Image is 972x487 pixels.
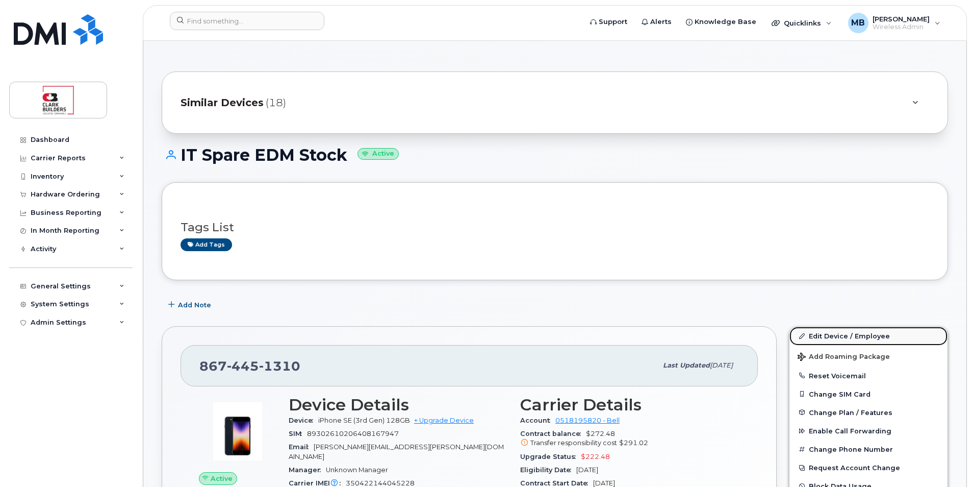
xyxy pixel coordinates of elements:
[789,440,948,458] button: Change Phone Number
[181,238,232,251] a: Add tags
[928,443,964,479] iframe: Messenger Launcher
[178,300,211,310] span: Add Note
[318,417,410,424] span: iPhone SE (3rd Gen) 128GB
[520,430,586,437] span: Contract balance
[710,361,733,369] span: [DATE]
[289,396,508,414] h3: Device Details
[789,422,948,440] button: Enable Call Forwarding
[289,443,314,451] span: Email
[162,146,948,164] h1: IT Spare EDM Stock
[663,361,710,369] span: Last updated
[809,408,892,416] span: Change Plan / Features
[789,458,948,477] button: Request Account Change
[789,403,948,422] button: Change Plan / Features
[199,358,300,374] span: 867
[181,221,929,234] h3: Tags List
[619,439,648,447] span: $291.02
[289,443,504,460] span: [PERSON_NAME][EMAIL_ADDRESS][PERSON_NAME][DOMAIN_NAME]
[520,396,739,414] h3: Carrier Details
[520,453,581,460] span: Upgrade Status
[520,479,593,487] span: Contract Start Date
[581,453,610,460] span: $222.48
[520,417,555,424] span: Account
[593,479,615,487] span: [DATE]
[346,479,415,487] span: 350422144045228
[809,427,891,435] span: Enable Call Forwarding
[576,466,598,474] span: [DATE]
[259,358,300,374] span: 1310
[357,148,399,160] small: Active
[326,466,388,474] span: Unknown Manager
[266,95,286,110] span: (18)
[289,417,318,424] span: Device
[289,466,326,474] span: Manager
[789,367,948,385] button: Reset Voicemail
[307,430,399,437] span: 89302610206408167947
[289,430,307,437] span: SIM
[520,466,576,474] span: Eligibility Date
[789,385,948,403] button: Change SIM Card
[789,327,948,345] a: Edit Device / Employee
[520,430,739,448] span: $272.48
[789,346,948,367] button: Add Roaming Package
[289,479,346,487] span: Carrier IMEI
[530,439,617,447] span: Transfer responsibility cost
[207,401,268,462] img: image20231002-3703462-1angbar.jpeg
[211,474,233,483] span: Active
[227,358,259,374] span: 445
[162,296,220,314] button: Add Note
[414,417,474,424] a: + Upgrade Device
[555,417,620,424] a: 0518195820 - Bell
[798,353,890,362] span: Add Roaming Package
[181,95,264,110] span: Similar Devices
